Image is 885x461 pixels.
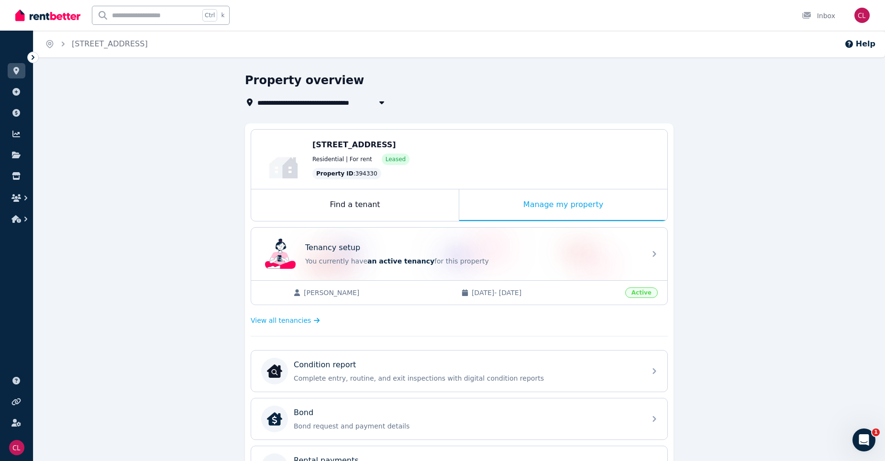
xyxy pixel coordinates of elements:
[294,421,640,431] p: Bond request and payment details
[251,228,667,280] a: Tenancy setupTenancy setupYou currently havean active tenancyfor this property
[625,287,658,298] span: Active
[221,11,224,19] span: k
[305,256,640,266] p: You currently have for this property
[15,8,80,22] img: RentBetter
[33,31,159,57] nav: Breadcrumb
[386,155,406,163] span: Leased
[251,189,459,221] div: Find a tenant
[267,363,282,379] img: Condition report
[802,11,835,21] div: Inbox
[312,168,381,179] div: : 394330
[304,288,452,297] span: [PERSON_NAME]
[251,398,667,439] a: BondBondBond request and payment details
[265,239,296,269] img: Tenancy setup
[9,440,24,455] img: Charlach Pty Ltd
[294,359,356,371] p: Condition report
[312,140,396,149] span: [STREET_ADDRESS]
[854,8,870,23] img: Charlach Pty Ltd
[459,189,667,221] div: Manage my property
[852,428,875,451] iframe: Intercom live chat
[202,9,217,22] span: Ctrl
[8,53,38,59] span: ORGANISE
[251,316,311,325] span: View all tenancies
[72,39,148,48] a: [STREET_ADDRESS]
[316,170,354,177] span: Property ID
[367,257,434,265] span: an active tenancy
[251,351,667,392] a: Condition reportCondition reportComplete entry, routine, and exit inspections with digital condit...
[305,242,360,253] p: Tenancy setup
[294,373,640,383] p: Complete entry, routine, and exit inspections with digital condition reports
[251,316,320,325] a: View all tenancies
[267,411,282,427] img: Bond
[245,73,364,88] h1: Property overview
[294,407,313,418] p: Bond
[312,155,372,163] span: Residential | For rent
[872,428,880,436] span: 1
[844,38,875,50] button: Help
[472,288,619,297] span: [DATE] - [DATE]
